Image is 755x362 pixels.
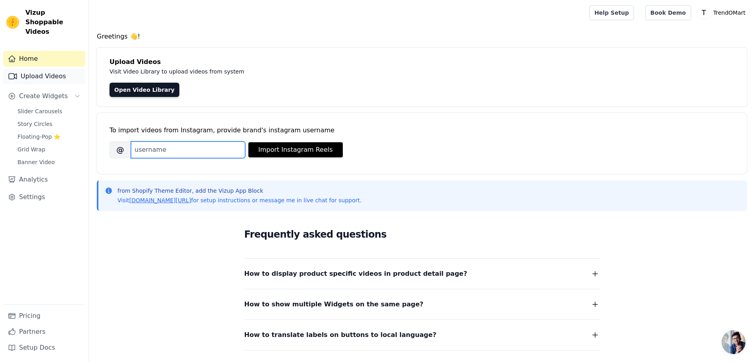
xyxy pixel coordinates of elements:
div: Open chat [722,330,745,354]
h2: Frequently asked questions [244,226,600,242]
a: Setup Docs [3,340,85,356]
a: [DOMAIN_NAME][URL] [129,197,191,203]
span: Slider Carousels [17,107,62,115]
a: Help Setup [589,5,634,20]
a: Grid Wrap [13,144,85,155]
h4: Upload Videos [110,57,734,67]
a: Settings [3,189,85,205]
button: How to display product specific videos in product detail page? [244,268,600,279]
a: Home [3,51,85,67]
span: Vizup Shoppable Videos [25,8,82,37]
p: Visit for setup instructions or message me in live chat for support. [117,196,361,204]
span: Create Widgets [19,91,68,101]
a: Story Circles [13,118,85,130]
span: How to translate labels on buttons to local language? [244,329,436,341]
a: Slider Carousels [13,106,85,117]
p: Visit Video Library to upload videos from system [110,67,465,76]
button: How to translate labels on buttons to local language? [244,329,600,341]
span: @ [110,141,131,158]
img: Vizup [6,16,19,29]
text: T [701,9,706,17]
a: Book Demo [645,5,691,20]
span: Story Circles [17,120,52,128]
span: Floating-Pop ⭐ [17,133,60,141]
a: Upload Videos [3,68,85,84]
a: Partners [3,324,85,340]
div: To import videos from Instagram, provide brand's instagram username [110,126,734,135]
span: How to show multiple Widgets on the same page? [244,299,424,310]
h4: Greetings 👋! [97,32,747,41]
button: How to show multiple Widgets on the same page? [244,299,600,310]
input: username [131,141,245,158]
span: Grid Wrap [17,145,45,153]
span: How to display product specific videos in product detail page? [244,268,467,279]
p: TrendOMart [710,6,749,20]
a: Analytics [3,172,85,188]
button: Import Instagram Reels [248,142,343,157]
span: Banner Video [17,158,55,166]
a: Open Video Library [110,83,179,97]
p: from Shopify Theme Editor, add the Vizup App Block [117,187,361,195]
button: T TrendOMart [697,6,749,20]
button: Create Widgets [3,88,85,104]
a: Banner Video [13,157,85,168]
a: Pricing [3,308,85,324]
a: Floating-Pop ⭐ [13,131,85,142]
